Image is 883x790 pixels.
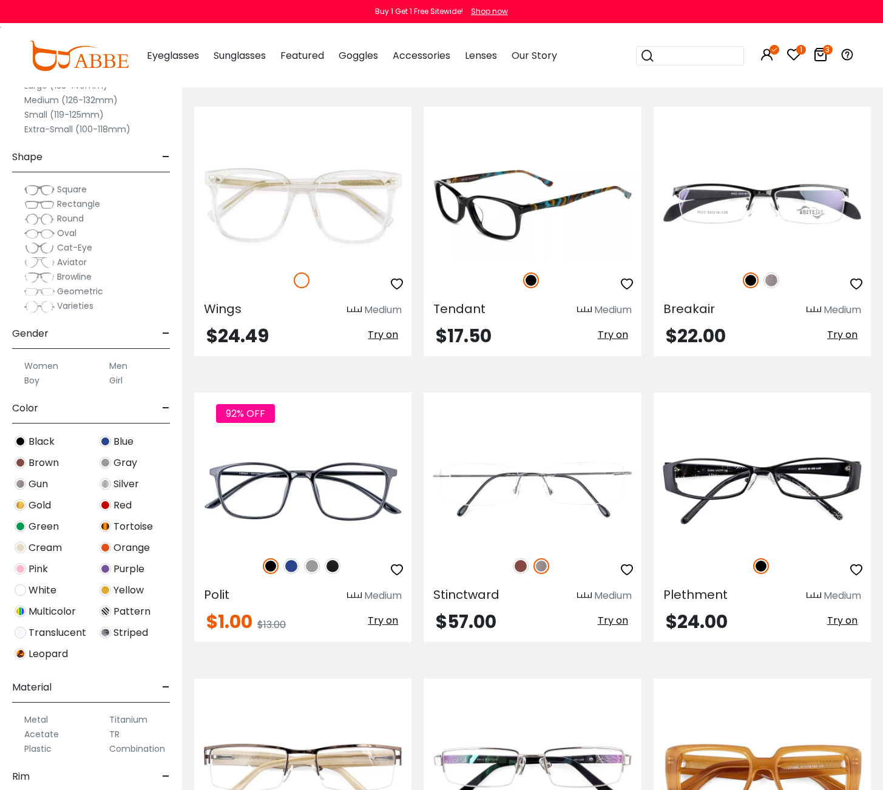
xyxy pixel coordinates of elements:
[433,300,485,317] span: Tendant
[57,285,103,297] span: Geometric
[216,404,275,423] span: 92% OFF
[663,586,728,603] span: Plethment
[24,359,58,373] label: Women
[24,741,52,756] label: Plastic
[666,323,726,349] span: $22.00
[533,558,549,574] img: Gun
[194,150,411,259] img: Translucent Wings - ,Universal Bridge Fit
[57,198,100,210] span: Rectangle
[15,584,26,596] img: White
[753,558,769,574] img: Black
[162,673,170,702] span: -
[29,647,68,661] span: Leopard
[100,563,111,575] img: Purple
[424,150,641,259] img: Black Tendant - Acetate ,Universal Bridge Fit
[471,6,508,17] div: Shop now
[29,477,48,491] span: Gun
[824,589,861,603] div: Medium
[824,303,861,317] div: Medium
[113,583,144,598] span: Yellow
[513,558,529,574] img: Brown
[807,592,821,601] img: size ruler
[109,741,165,756] label: Combination
[436,609,496,635] span: $57.00
[465,49,497,62] span: Lenses
[424,436,641,545] img: Gun Stinctward - Titanium ,Adjust Nose Pads
[594,589,632,603] div: Medium
[100,436,111,447] img: Blue
[57,227,76,239] span: Oval
[375,6,463,17] div: Buy 1 Get 1 Free Sitewide!
[15,563,26,575] img: Pink
[57,241,92,254] span: Cat-Eye
[743,272,759,288] img: Black
[325,558,340,574] img: Matte Black
[57,271,92,283] span: Browline
[577,306,592,315] img: size ruler
[57,212,84,225] span: Round
[29,604,76,619] span: Multicolor
[24,242,55,254] img: Cat-Eye.png
[654,436,871,545] a: Black Plethment - Acetate,Metal ,Adjust Nose Pads
[15,436,26,447] img: Black
[12,673,52,702] span: Material
[24,300,55,313] img: Varieties.png
[113,604,151,619] span: Pattern
[24,373,39,388] label: Boy
[364,327,402,343] button: Try on
[15,648,26,660] img: Leopard
[24,198,55,211] img: Rectangle.png
[206,323,269,349] span: $24.49
[29,456,59,470] span: Brown
[162,319,170,348] span: -
[436,323,492,349] span: $17.50
[57,300,93,312] span: Varieties
[29,434,55,449] span: Black
[512,49,557,62] span: Our Story
[824,327,861,343] button: Try on
[24,228,55,240] img: Oval.png
[214,49,266,62] span: Sunglasses
[594,327,632,343] button: Try on
[663,300,715,317] span: Breakair
[15,478,26,490] img: Gun
[29,41,129,71] img: abbeglasses.com
[113,498,132,513] span: Red
[113,434,134,449] span: Blue
[577,592,592,601] img: size ruler
[100,606,111,617] img: Pattern
[24,122,130,137] label: Extra-Small (100-118mm)
[100,521,111,532] img: Tortoise
[24,271,55,283] img: Browline.png
[15,499,26,511] img: Gold
[113,456,137,470] span: Gray
[294,272,310,288] img: Translucent
[109,359,127,373] label: Men
[100,584,111,596] img: Yellow
[113,477,139,491] span: Silver
[162,143,170,172] span: -
[57,183,87,195] span: Square
[787,50,801,64] a: 1
[206,609,252,635] span: $1.00
[368,613,398,627] span: Try on
[339,49,378,62] span: Goggles
[100,457,111,468] img: Gray
[24,286,55,298] img: Geometric.png
[807,306,821,315] img: size ruler
[162,394,170,423] span: -
[257,618,286,632] span: $13.00
[24,257,55,269] img: Aviator.png
[12,319,49,348] span: Gender
[194,436,411,545] img: Black Polit - TR ,Universal Bridge Fit
[666,609,728,635] span: $24.00
[109,373,123,388] label: Girl
[204,300,242,317] span: Wings
[364,613,402,629] button: Try on
[763,272,779,288] img: Gun
[113,541,150,555] span: Orange
[113,626,148,640] span: Striped
[823,45,833,55] i: 3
